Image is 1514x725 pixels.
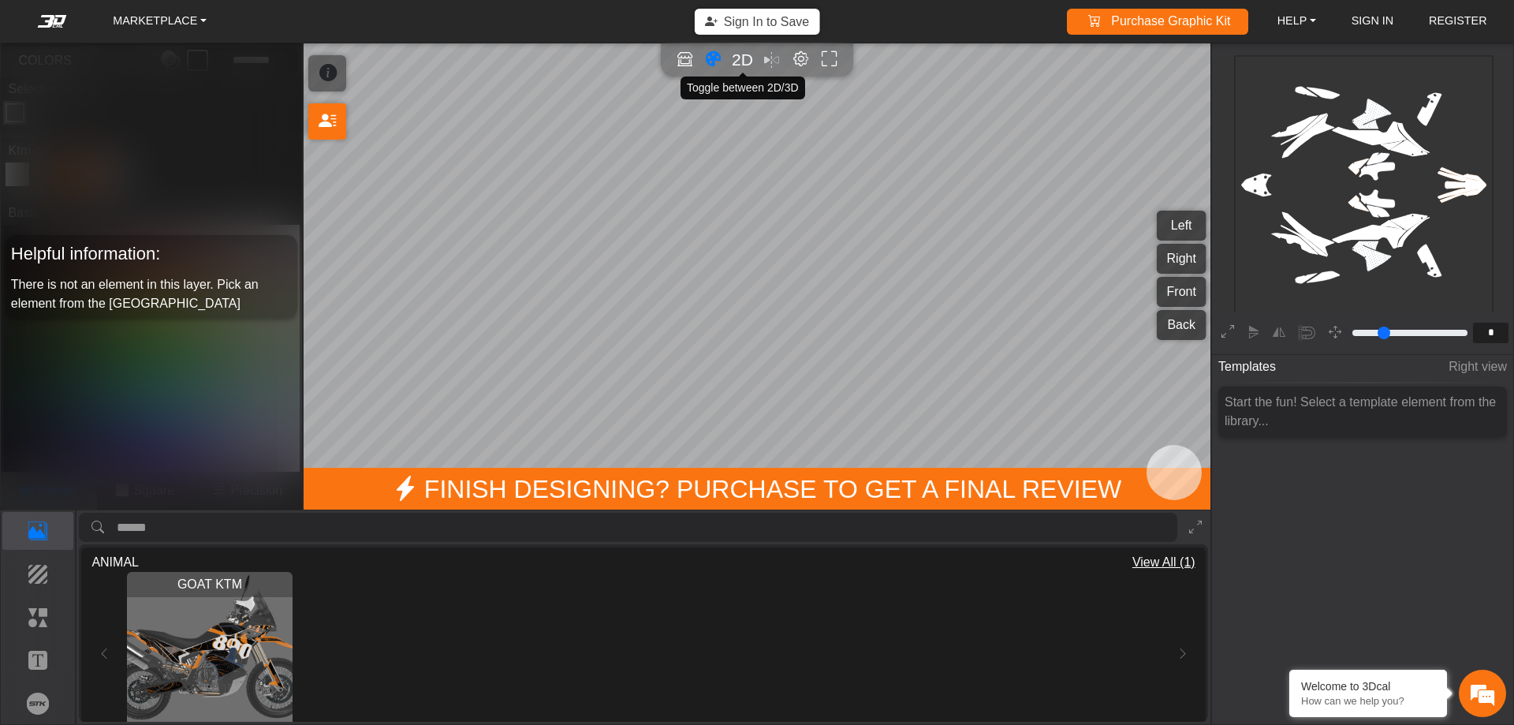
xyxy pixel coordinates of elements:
[1301,680,1435,693] div: Welcome to 3Dcal
[11,240,292,268] h5: Helpful information:
[1157,244,1206,274] button: Right
[11,278,259,310] span: There is not an element in this layer. Pick an element from the [GEOGRAPHIC_DATA]
[8,494,106,505] span: Conversation
[1345,9,1400,34] a: SIGN IN
[1423,9,1493,34] a: REGISTER
[1216,321,1240,346] button: Expand 2D editor
[673,49,696,72] button: Open in Showroom
[106,83,289,103] div: Chat with us now
[8,411,300,466] textarea: Type your message and hit 'Enter'
[1225,395,1496,428] span: Start the fun! Select a template element from the library...
[1323,321,1348,346] button: Pan
[730,47,755,73] button: 2D
[91,553,139,572] span: ANIMAL
[1157,310,1206,340] button: Back
[1218,353,1276,382] span: Templates
[1079,9,1237,35] a: Purchase Graphic Kit
[732,50,753,69] span: 2D
[789,49,812,72] button: Editor settings
[1157,277,1206,307] button: Front
[819,49,841,72] button: Full screen
[681,77,805,99] div: Toggle between 2D/3D
[203,466,300,515] div: Articles
[117,513,1177,542] input: search asset
[259,8,296,46] div: Minimize live chat window
[1183,513,1208,542] button: Expand Library
[695,9,820,35] button: Sign In to Save
[17,81,41,105] div: Navigation go back
[1132,553,1195,572] span: View All (1)
[304,468,1210,510] span: Finish Designing? Purchase to get a final review
[1449,353,1507,382] span: Right view
[702,49,725,72] button: Color tool
[106,466,203,515] div: FAQs
[106,9,213,34] a: MARKETPLACE
[175,575,244,594] span: GOAT KTM
[1301,695,1435,707] p: How can we help you?
[91,185,218,335] span: We're online!
[1271,9,1322,34] a: HELP
[1157,211,1206,241] button: Left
